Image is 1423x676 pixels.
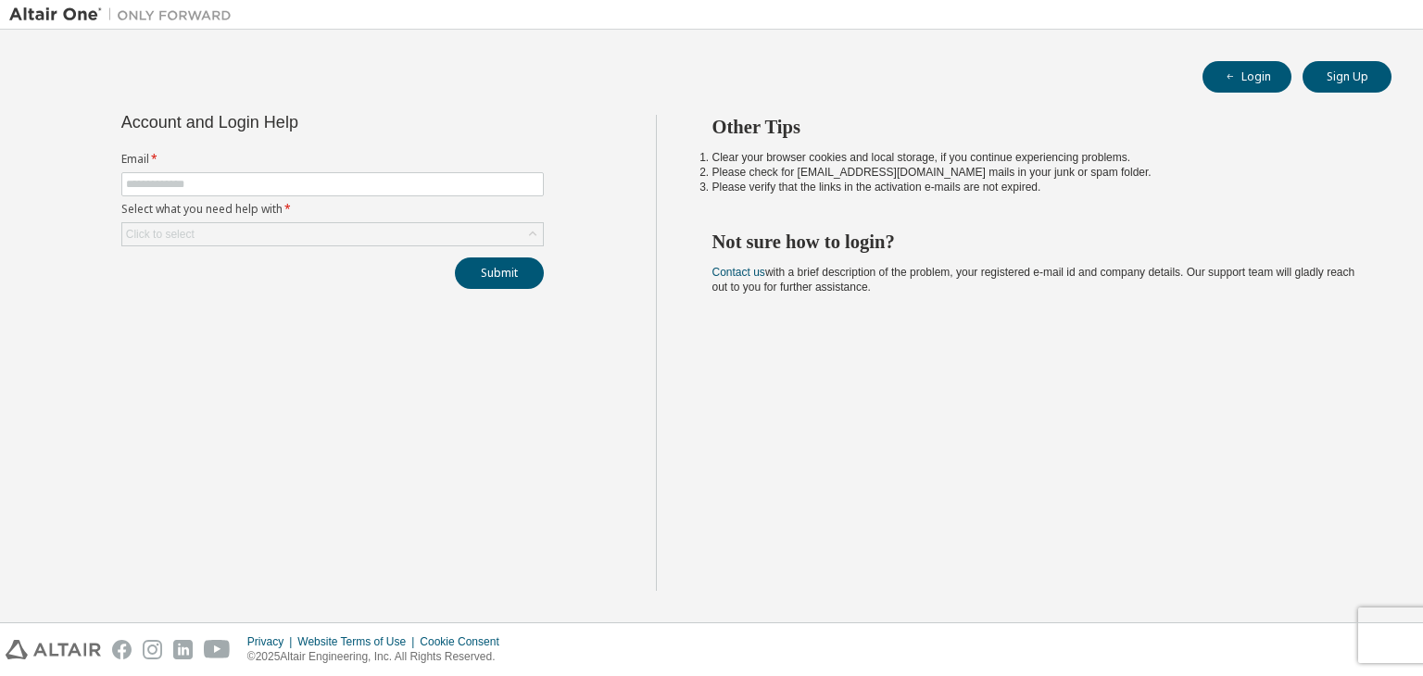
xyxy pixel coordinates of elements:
li: Please verify that the links in the activation e-mails are not expired. [712,180,1359,194]
img: linkedin.svg [173,640,193,659]
img: youtube.svg [204,640,231,659]
div: Website Terms of Use [297,634,420,649]
li: Please check for [EMAIL_ADDRESS][DOMAIN_NAME] mails in your junk or spam folder. [712,165,1359,180]
div: Privacy [247,634,297,649]
img: altair_logo.svg [6,640,101,659]
li: Clear your browser cookies and local storage, if you continue experiencing problems. [712,150,1359,165]
img: Altair One [9,6,241,24]
div: Cookie Consent [420,634,510,649]
button: Submit [455,257,544,289]
img: facebook.svg [112,640,132,659]
div: Click to select [122,223,543,245]
img: instagram.svg [143,640,162,659]
p: © 2025 Altair Engineering, Inc. All Rights Reserved. [247,649,510,665]
button: Login [1203,61,1291,93]
button: Sign Up [1303,61,1392,93]
span: with a brief description of the problem, your registered e-mail id and company details. Our suppo... [712,266,1355,294]
label: Select what you need help with [121,202,544,217]
div: Account and Login Help [121,115,460,130]
h2: Not sure how to login? [712,230,1359,254]
h2: Other Tips [712,115,1359,139]
a: Contact us [712,266,765,279]
label: Email [121,152,544,167]
div: Click to select [126,227,195,242]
